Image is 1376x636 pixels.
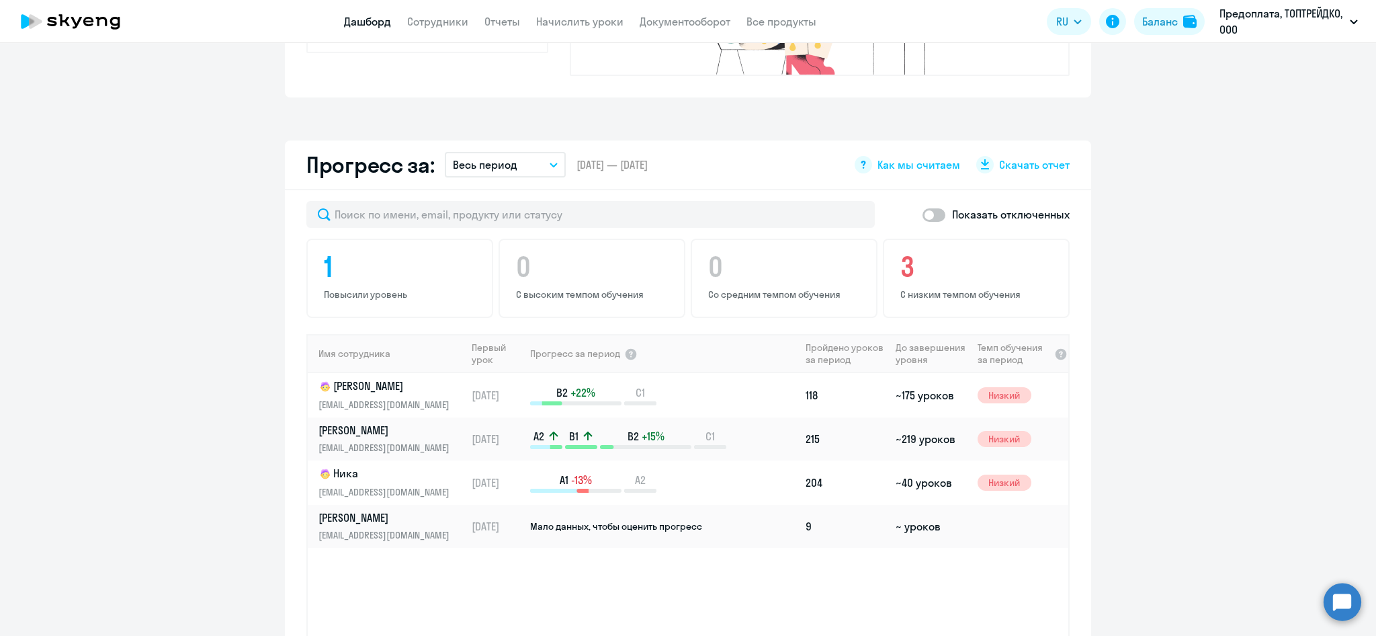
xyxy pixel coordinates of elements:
td: 215 [800,418,890,461]
th: Имя сотрудника [308,334,466,373]
img: child [318,380,332,393]
span: A2 [533,429,544,444]
span: Низкий [978,431,1031,447]
a: childНика[EMAIL_ADDRESS][DOMAIN_NAME] [318,466,466,500]
a: Отчеты [484,15,520,28]
span: Мало данных, чтобы оценить прогресс [530,520,702,532]
h4: 3 [900,251,1056,283]
span: C1 [636,385,645,400]
p: Весь период [453,157,517,173]
div: Баланс [1142,13,1178,30]
td: ~219 уроков [890,418,972,461]
span: Темп обучения за период [978,342,1050,366]
a: Дашборд [344,15,391,28]
td: 204 [800,461,890,505]
span: A2 [635,473,646,487]
p: Показать отключенных [952,206,1070,223]
td: [DATE] [466,461,529,505]
td: [DATE] [466,505,529,548]
span: C1 [705,429,715,444]
p: Предоплата, ТОПТРЕЙДКО, ООО [1219,5,1344,38]
span: [DATE] — [DATE] [576,157,648,172]
p: [EMAIL_ADDRESS][DOMAIN_NAME] [318,485,457,500]
span: B2 [556,385,568,400]
td: [DATE] [466,418,529,461]
h2: Прогресс за: [306,151,434,178]
span: +15% [642,429,664,444]
p: [EMAIL_ADDRESS][DOMAIN_NAME] [318,440,457,455]
span: B2 [628,429,639,444]
td: 118 [800,373,890,418]
a: [PERSON_NAME][EMAIL_ADDRESS][DOMAIN_NAME] [318,423,466,455]
p: С низким темпом обучения [900,288,1056,301]
p: [PERSON_NAME] [318,423,457,438]
span: -13% [571,473,592,487]
span: Низкий [978,387,1031,403]
a: [PERSON_NAME][EMAIL_ADDRESS][DOMAIN_NAME] [318,510,466,543]
span: Прогресс за период [530,348,620,360]
p: [PERSON_NAME] [318,510,457,525]
button: RU [1047,8,1091,35]
p: [PERSON_NAME] [318,379,457,395]
p: [EMAIL_ADDRESS][DOMAIN_NAME] [318,397,457,412]
span: B1 [569,429,578,444]
a: Документооборот [640,15,730,28]
img: balance [1183,15,1197,28]
button: Предоплата, ТОПТРЕЙДКО, ООО [1213,5,1365,38]
p: [EMAIL_ADDRESS][DOMAIN_NAME] [318,528,457,543]
span: A1 [560,473,568,487]
input: Поиск по имени, email, продукту или статусу [306,201,875,228]
span: Скачать отчет [999,157,1070,172]
button: Весь период [445,152,566,177]
a: Сотрудники [407,15,468,28]
td: ~40 уроков [890,461,972,505]
th: До завершения уровня [890,334,972,373]
img: child [318,467,332,481]
td: [DATE] [466,373,529,418]
span: +22% [570,385,595,400]
p: Повысили уровень [324,288,480,301]
a: Начислить уроки [536,15,623,28]
td: ~175 уроков [890,373,972,418]
a: Все продукты [746,15,816,28]
td: 9 [800,505,890,548]
h4: 1 [324,251,480,283]
p: Ника [318,466,457,482]
span: Низкий [978,475,1031,491]
span: RU [1056,13,1068,30]
th: Первый урок [466,334,529,373]
th: Пройдено уроков за период [800,334,890,373]
button: Балансbalance [1134,8,1205,35]
a: child[PERSON_NAME][EMAIL_ADDRESS][DOMAIN_NAME] [318,379,466,412]
span: Как мы считаем [877,157,960,172]
td: ~ уроков [890,505,972,548]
